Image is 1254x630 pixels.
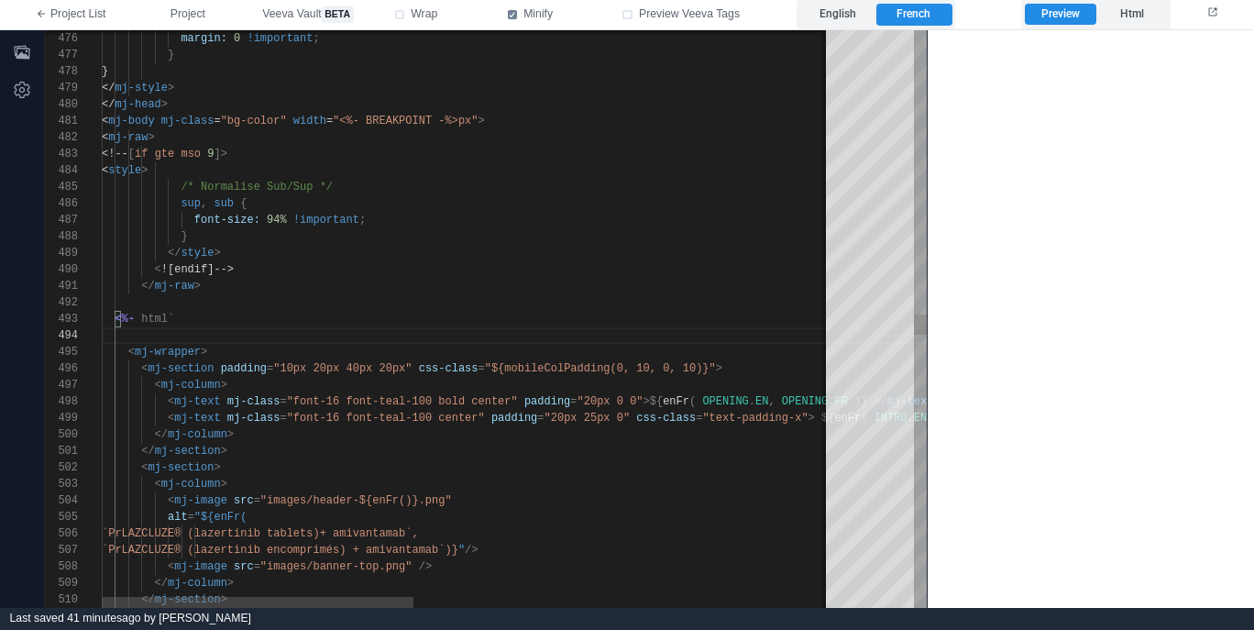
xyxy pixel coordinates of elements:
[643,395,664,408] span: >${
[181,181,333,193] span: /* Normalise Sub/Sup */
[45,162,78,179] div: 484
[45,311,78,327] div: 493
[201,197,207,210] span: ,
[155,280,194,293] span: mj-raw
[108,115,154,127] span: mj-body
[45,525,78,542] div: 506
[155,263,161,276] span: <
[458,544,465,557] span: "
[544,412,631,425] span: "20px 25px 0"
[115,82,168,94] span: mj-style
[478,115,485,127] span: >
[359,214,366,227] span: ;
[928,30,1254,608] iframe: preview
[808,412,815,425] span: >
[181,247,214,260] span: style
[260,560,412,573] span: "images/banner-top.png"
[465,544,478,557] span: />
[749,395,755,408] span: .
[280,544,457,557] span: comprimés) + amivantamab`)}
[45,179,78,195] div: 485
[702,412,808,425] span: "text-padding-x"
[267,362,273,375] span: =
[221,379,227,392] span: >
[485,362,716,375] span: "${mobileColPadding(0, 10, 0, 10)}"
[188,511,194,524] span: =
[148,461,214,474] span: mj-section
[168,494,174,507] span: <
[45,96,78,113] div: 480
[201,346,207,359] span: >
[168,395,174,408] span: <
[478,362,485,375] span: =
[45,443,78,459] div: 501
[45,542,78,558] div: 507
[419,362,478,375] span: css-class
[287,412,485,425] span: "font-16 font-teal-100 center"
[181,32,226,45] span: margin:
[108,164,141,177] span: style
[168,247,181,260] span: </
[45,426,78,443] div: 500
[768,395,775,408] span: ,
[273,362,412,375] span: "10px 20px 40px 20px"
[45,212,78,228] div: 487
[161,478,221,491] span: mj-column
[45,47,78,63] div: 477
[876,4,951,26] label: French
[537,412,544,425] span: =
[45,360,78,377] div: 496
[141,313,174,326] span: html`
[102,115,108,127] span: <
[45,492,78,509] div: 504
[214,461,220,474] span: >
[194,511,247,524] span: "${enFr(
[135,148,148,160] span: if
[161,98,168,111] span: >
[45,245,78,261] div: 489
[161,115,214,127] span: mj-class
[174,494,227,507] span: mj-image
[168,577,227,590] span: mj-column
[45,129,78,146] div: 482
[221,445,227,458] span: >
[322,6,354,23] span: beta
[141,280,154,293] span: </
[247,32,313,45] span: !important
[254,560,260,573] span: =
[168,49,174,61] span: }
[155,593,221,606] span: mj-section
[128,346,135,359] span: <
[214,148,226,160] span: ]>
[148,131,154,144] span: >
[45,393,78,410] div: 498
[161,263,234,276] span: ![endif]-->
[45,294,78,311] div: 492
[227,428,234,441] span: >
[148,362,214,375] span: mj-section
[45,410,78,426] div: 499
[221,593,227,606] span: >
[174,560,227,573] span: mj-image
[115,98,160,111] span: mj-head
[155,428,168,441] span: </
[663,395,689,408] span: enFr
[234,32,240,45] span: 0
[102,148,128,160] span: <!--
[155,148,175,160] span: gte
[234,494,254,507] span: src
[280,395,286,408] span: =
[689,395,696,408] span: (
[45,558,78,575] div: 508
[45,591,78,608] div: 510
[45,327,78,344] div: 494
[102,65,108,78] span: }
[45,575,78,591] div: 509
[240,197,247,210] span: {
[267,214,287,227] span: 94%
[194,214,260,227] span: font-size:
[102,527,320,540] span: `PrLAZCLUZE® (lazertinib tablets)
[102,82,115,94] span: </
[170,6,205,23] span: Project
[716,362,722,375] span: >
